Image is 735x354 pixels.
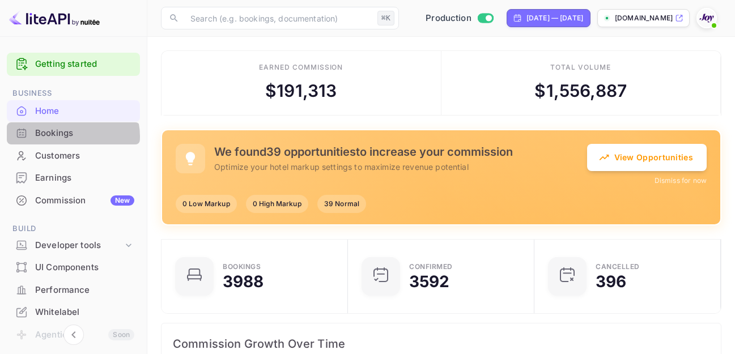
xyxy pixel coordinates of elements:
a: Earnings [7,167,140,188]
h5: We found 39 opportunities to increase your commission [214,145,587,159]
div: ⌘K [377,11,394,25]
a: Performance [7,279,140,300]
div: 3592 [409,274,450,289]
div: Performance [7,279,140,301]
div: Customers [7,145,140,167]
div: $ 1,556,887 [534,78,627,104]
div: 3988 [223,274,264,289]
div: Home [35,105,134,118]
div: New [111,195,134,206]
div: Commission [35,194,134,207]
div: UI Components [7,257,140,279]
a: Getting started [35,58,134,71]
div: CANCELLED [596,263,640,270]
div: [DATE] — [DATE] [526,13,583,23]
div: Earnings [7,167,140,189]
div: Developer tools [35,239,123,252]
button: Dismiss for now [655,176,707,186]
div: Earned commission [259,62,343,72]
span: Build [7,223,140,235]
a: UI Components [7,257,140,278]
a: Customers [7,145,140,166]
input: Search (e.g. bookings, documentation) [184,7,373,29]
div: Bookings [35,127,134,140]
div: UI Components [35,261,134,274]
div: Earnings [35,172,134,185]
div: $ 191,313 [265,78,337,104]
div: Total volume [550,62,611,72]
div: Confirmed [409,263,453,270]
div: Switch to Sandbox mode [421,12,498,25]
div: Whitelabel [35,306,134,319]
div: Bookings [223,263,261,270]
button: Collapse navigation [63,325,84,345]
span: 0 Low Markup [176,199,237,209]
span: 0 High Markup [246,199,308,209]
span: Commission Growth Over Time [173,335,709,353]
div: Home [7,100,140,122]
div: Whitelabel [7,301,140,323]
a: Bookings [7,122,140,143]
button: View Opportunities [587,144,707,171]
a: Whitelabel [7,301,140,322]
a: CommissionNew [7,190,140,211]
span: Production [426,12,471,25]
div: CommissionNew [7,190,140,212]
div: Getting started [7,53,140,76]
div: Performance [35,284,134,297]
p: [DOMAIN_NAME] [615,13,673,23]
div: 396 [596,274,626,289]
div: Developer tools [7,236,140,255]
img: With Joy [698,9,716,27]
span: Business [7,87,140,100]
div: Customers [35,150,134,163]
div: Bookings [7,122,140,144]
p: Optimize your hotel markup settings to maximize revenue potential [214,161,587,173]
span: 39 Normal [317,199,366,209]
img: LiteAPI logo [9,9,100,27]
a: Home [7,100,140,121]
